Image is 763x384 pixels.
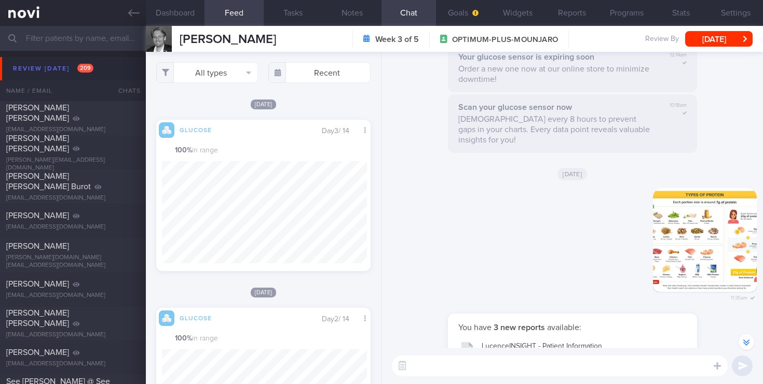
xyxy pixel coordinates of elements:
span: [DATE] [557,168,587,180]
div: Glucose [174,125,216,134]
strong: Week 3 of 5 [375,34,419,45]
span: Review By [645,35,679,44]
strong: 3 new reports [492,323,547,332]
p: Order a new one now at our online store to minimize downtime! [458,64,656,84]
div: [EMAIL_ADDRESS][DOMAIN_NAME] [6,194,140,202]
p: You have available: [458,322,687,333]
span: 11:35am [731,292,747,302]
span: [DATE] [251,288,277,297]
button: [DATE] [685,31,753,47]
span: OPTIMUM-PLUS-MOUNJARO [452,35,558,45]
img: Photo by Sue-Anne [653,188,757,292]
strong: Scan your glucose sensor now [458,103,572,111]
strong: 100 % [175,147,192,154]
div: [EMAIL_ADDRESS][DOMAIN_NAME] [6,331,140,339]
div: [EMAIL_ADDRESS][DOMAIN_NAME] [6,292,140,300]
span: [PERSON_NAME] [6,280,69,288]
div: Glucose [174,313,216,322]
div: Day 3 / 14 [322,126,357,136]
span: in range [175,146,218,155]
span: [PERSON_NAME] [PERSON_NAME] [6,104,69,122]
span: [PERSON_NAME] [6,348,69,357]
button: LucenceINSIGHT - Patient Information [453,335,692,368]
div: LucenceINSIGHT - Patient Information [482,342,687,363]
div: Review [DATE] [10,62,96,76]
div: [EMAIL_ADDRESS][DOMAIN_NAME] [6,223,140,231]
span: [PERSON_NAME] [180,33,276,46]
span: [PERSON_NAME] [PERSON_NAME] [6,309,69,328]
div: [PERSON_NAME][DOMAIN_NAME][EMAIL_ADDRESS][DOMAIN_NAME] [6,254,140,269]
span: [DATE] [251,99,277,109]
span: in range [175,334,218,344]
span: 12:14am [670,52,687,59]
strong: Your glucose sensor is expiring soon [458,53,594,61]
button: All types [156,62,258,83]
span: 209 [77,64,93,73]
span: [PERSON_NAME] [PERSON_NAME] Burot [6,172,91,191]
div: [EMAIL_ADDRESS][DOMAIN_NAME] [6,126,140,134]
div: [PERSON_NAME][EMAIL_ADDRESS][DOMAIN_NAME] [6,157,140,172]
div: Day 2 / 14 [322,314,357,324]
p: [DEMOGRAPHIC_DATA] every 8 hours to prevent gaps in your charts. Every data point reveals valuabl... [458,114,655,145]
span: [PERSON_NAME] [6,211,69,220]
span: [PERSON_NAME] [PERSON_NAME] [6,134,69,153]
div: [EMAIL_ADDRESS][DOMAIN_NAME] [6,360,140,368]
div: Chats [104,80,146,101]
span: [PERSON_NAME] [6,242,69,250]
strong: 100 % [175,335,192,342]
span: 10:18am [670,102,687,109]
